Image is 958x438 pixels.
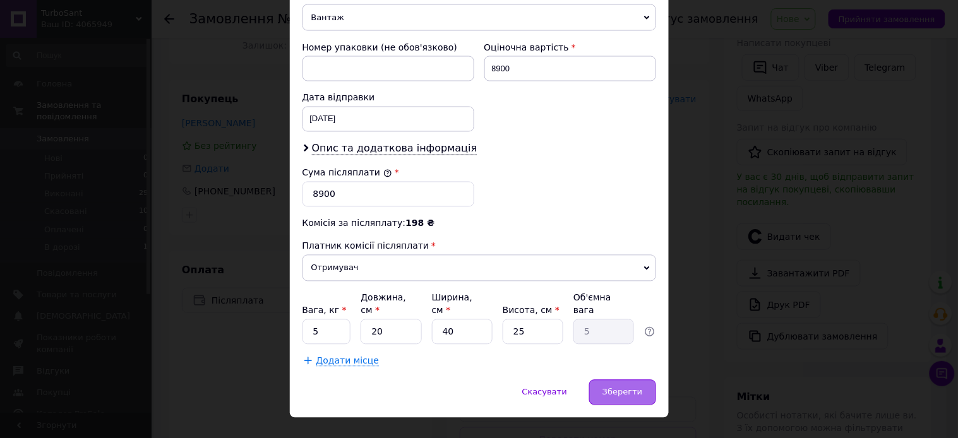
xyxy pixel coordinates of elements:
[503,305,560,316] label: Висота, см
[602,388,642,397] span: Зберегти
[573,292,634,317] div: Об'ємна вага
[302,41,474,54] div: Номер упаковки (не обов'язково)
[312,143,477,155] span: Опис та додаткова інформація
[302,305,347,316] label: Вага, кг
[522,388,567,397] span: Скасувати
[302,168,392,178] label: Сума післяплати
[302,217,656,230] div: Комісія за післяплату:
[405,218,434,228] span: 198 ₴
[302,92,474,104] div: Дата відправки
[302,4,656,31] span: Вантаж
[484,41,656,54] div: Оціночна вартість
[316,356,380,367] span: Додати місце
[361,293,406,316] label: Довжина, см
[302,255,656,281] span: Отримувач
[302,241,429,251] span: Платник комісії післяплати
[432,293,472,316] label: Ширина, см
